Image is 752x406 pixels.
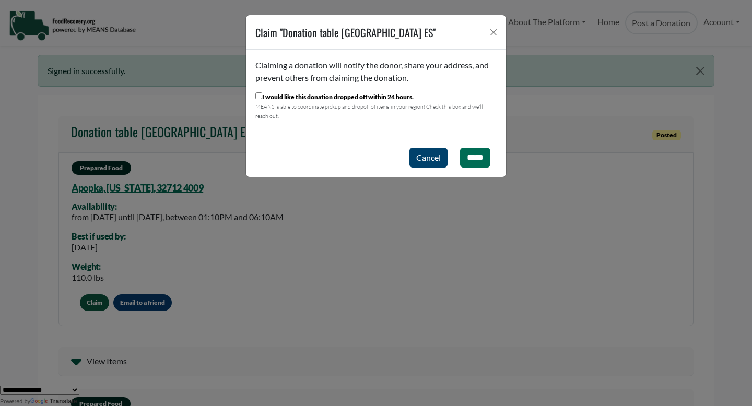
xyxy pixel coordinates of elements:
input: I would like this donation dropped off within 24 hours. [255,92,262,99]
p: Claiming a donation will notify the donor, share your address, and prevent others from claiming t... [255,59,497,84]
h5: Claim "Donation table [GEOGRAPHIC_DATA] ES" [255,25,436,40]
label: I would like this donation dropped off within 24 hours. [255,92,414,102]
small: MEANS is able to coordinate pickup and dropoff of items in your region! Check this box and we'll ... [255,103,483,120]
button: Close [486,25,502,40]
button: Cancel [409,148,448,168]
